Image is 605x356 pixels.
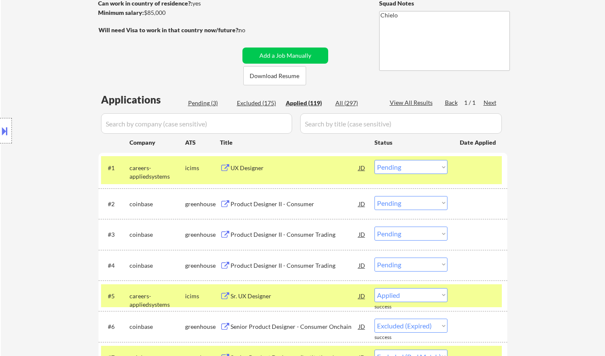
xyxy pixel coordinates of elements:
div: success [374,334,408,341]
div: Company [129,138,185,147]
div: Product Designer II - Consumer Trading [231,261,359,270]
div: Back [445,98,459,107]
strong: Will need Visa to work in that country now/future?: [98,26,240,34]
div: greenhouse [185,200,220,208]
strong: Minimum salary: [98,9,144,16]
div: icims [185,292,220,300]
div: no [239,26,263,34]
div: coinbase [129,200,185,208]
div: JD [358,227,366,242]
div: JD [358,258,366,273]
div: UX Designer [231,164,359,172]
div: JD [358,288,366,303]
div: Product Designer II - Consumer [231,200,359,208]
div: Product Designer II - Consumer Trading [231,230,359,239]
div: #5 [108,292,123,300]
div: JD [358,319,366,334]
div: View All Results [390,98,435,107]
div: coinbase [129,322,185,331]
input: Search by company (case sensitive) [101,113,292,134]
div: Pending (3) [188,99,231,107]
div: Sr. UX Designer [231,292,359,300]
div: greenhouse [185,261,220,270]
div: greenhouse [185,230,220,239]
div: #3 [108,230,123,239]
div: JD [358,160,366,175]
div: greenhouse [185,322,220,331]
div: Title [220,138,366,147]
div: Senior Product Designer - Consumer Onchain [231,322,359,331]
div: Next [484,98,497,107]
div: careers-appliedsystems [129,292,185,308]
div: Date Applied [460,138,497,147]
div: $85,000 [98,8,239,17]
div: icims [185,164,220,172]
div: careers-appliedsystems [129,164,185,180]
div: 1 / 1 [464,98,484,107]
div: #6 [108,322,123,331]
button: Download Resume [243,66,306,85]
button: Add a Job Manually [242,48,328,64]
div: coinbase [129,261,185,270]
div: Status [374,135,447,150]
div: Applied (119) [286,99,328,107]
div: Excluded (175) [237,99,279,107]
div: JD [358,196,366,211]
div: #4 [108,261,123,270]
div: ATS [185,138,220,147]
div: success [374,303,408,311]
input: Search by title (case sensitive) [300,113,502,134]
div: coinbase [129,230,185,239]
div: All (297) [335,99,378,107]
